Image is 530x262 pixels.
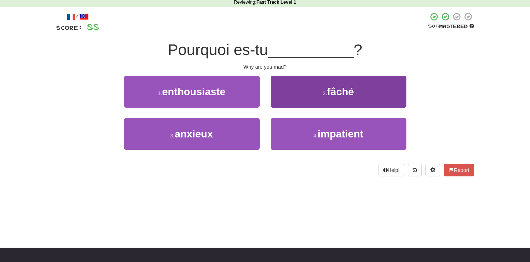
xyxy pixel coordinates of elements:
[56,12,99,21] div: /
[379,164,405,176] button: Help!
[124,118,260,150] button: 3.anxieux
[444,164,474,176] button: Report
[56,25,83,31] span: Score:
[87,22,99,31] span: 88
[318,128,363,140] span: impatient
[171,133,175,139] small: 3 .
[313,133,318,139] small: 4 .
[268,41,354,58] span: __________
[271,118,406,150] button: 4.impatient
[162,86,226,97] span: enthousiaste
[124,76,260,108] button: 1.enthousiaste
[175,128,213,140] span: anxieux
[323,90,327,96] small: 2 .
[168,41,268,58] span: Pourquoi es-tu
[408,164,422,176] button: Round history (alt+y)
[158,90,162,96] small: 1 .
[428,23,439,29] span: 50 %
[56,63,474,71] div: Why are you mad?
[428,23,474,30] div: Mastered
[327,86,354,97] span: fâché
[354,41,362,58] span: ?
[271,76,406,108] button: 2.fâché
